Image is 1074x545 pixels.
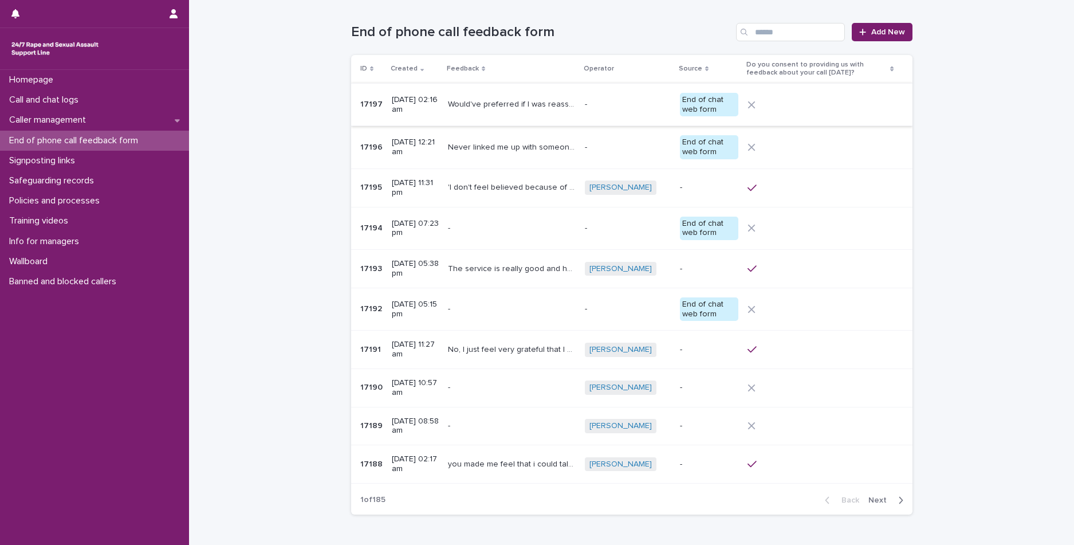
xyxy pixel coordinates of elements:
h1: End of phone call feedback form [351,24,732,41]
p: Created [391,62,418,75]
p: - [680,183,738,193]
p: Feedback [447,62,479,75]
tr: 1718917189 [DATE] 08:58 am-- [PERSON_NAME] - [351,407,912,445]
tr: 1719417194 [DATE] 07:23 pm-- -End of chat web form [351,207,912,250]
p: 17189 [360,419,385,431]
a: Add New [852,23,912,41]
p: [DATE] 10:57 am [392,378,439,398]
p: The service is really good and helpful for me, and my situation. [448,262,578,274]
p: 17193 [360,262,384,274]
tr: 1719617196 [DATE] 12:21 amNever linked me up with someone to speak to.Never linked me up with som... [351,126,912,169]
input: Search [736,23,845,41]
p: - [680,345,738,355]
div: End of chat web form [680,297,738,321]
a: [PERSON_NAME] [589,383,652,393]
p: [DATE] 05:38 pm [392,259,439,279]
p: Info for managers [5,236,88,247]
p: [DATE] 11:27 am [392,340,439,359]
p: - [680,383,738,393]
p: 17197 [360,97,385,109]
p: [DATE] 05:15 pm [392,300,439,319]
p: - [448,221,453,233]
p: No, I just feel very grateful that I can call you whenever I need it. I'm very thankful to you. [448,343,578,355]
span: Back [835,496,859,504]
p: 17190 [360,381,385,393]
p: Wallboard [5,256,57,267]
p: [DATE] 07:23 pm [392,219,439,238]
a: [PERSON_NAME] [589,421,652,431]
p: Would've preferred if I was reassured about my immediate concerns than having to explain what hap... [448,97,578,109]
tr: 1719017190 [DATE] 10:57 am-- [PERSON_NAME] - [351,368,912,407]
p: [DATE] 08:58 am [392,417,439,436]
p: Call and chat logs [5,95,88,105]
p: 'I don't feel believed because of my own issues, but I definitely feel listened to' [448,181,578,193]
tr: 1719717197 [DATE] 02:16 amWould've preferred if I was reassured about my immediate concerns than ... [351,83,912,126]
p: 17191 [360,343,383,355]
p: - [585,224,671,233]
p: 17192 [360,302,384,314]
p: ID [360,62,367,75]
p: 17188 [360,457,385,469]
tr: 1719517195 [DATE] 11:31 pm'I don't feel believed because of my own issues, but I definitely feel ... [351,168,912,207]
p: [DATE] 02:16 am [392,95,439,115]
p: you made me feel that i could talk to you and be open with you. it felt like a safe place. [448,457,578,469]
p: Banned and blocked callers [5,276,125,287]
p: 17195 [360,181,384,193]
div: End of chat web form [680,217,738,241]
p: Operator [584,62,614,75]
div: End of chat web form [680,93,738,117]
p: 17194 [360,221,385,233]
p: - [585,100,671,109]
p: [DATE] 12:21 am [392,138,439,157]
p: - [585,143,671,152]
p: Homepage [5,75,62,85]
p: - [448,381,453,393]
p: [DATE] 11:31 pm [392,178,439,198]
span: Add New [871,28,905,36]
a: [PERSON_NAME] [589,264,652,274]
a: [PERSON_NAME] [589,345,652,355]
a: [PERSON_NAME] [589,460,652,469]
tr: 1719217192 [DATE] 05:15 pm-- -End of chat web form [351,288,912,331]
p: - [448,302,453,314]
p: 1 of 185 [351,486,395,514]
tr: 1718817188 [DATE] 02:17 amyou made me feel that i could talk to you and be open with you. it felt... [351,445,912,484]
p: - [448,419,453,431]
p: Signposting links [5,155,84,166]
tr: 1719117191 [DATE] 11:27 amNo, I just feel very grateful that I can call you whenever I need it. I... [351,331,912,369]
button: Back [816,495,864,505]
p: Source [679,62,702,75]
p: 17196 [360,140,385,152]
p: [DATE] 02:17 am [392,454,439,474]
p: Policies and processes [5,195,109,206]
p: End of phone call feedback form [5,135,147,146]
p: Never linked me up with someone to speak to. [448,140,578,152]
p: Training videos [5,215,77,226]
a: [PERSON_NAME] [589,183,652,193]
p: Do you consent to providing us with feedback about your call [DATE]? [746,58,887,80]
p: - [680,421,738,431]
button: Next [864,495,912,505]
div: End of chat web form [680,135,738,159]
p: - [680,460,738,469]
img: rhQMoQhaT3yELyF149Cw [9,37,101,60]
span: Next [868,496,894,504]
p: Safeguarding records [5,175,103,186]
tr: 1719317193 [DATE] 05:38 pmThe service is really good and helpful for me, and my situation.The ser... [351,250,912,288]
p: Caller management [5,115,95,126]
p: - [585,304,671,314]
p: - [680,264,738,274]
